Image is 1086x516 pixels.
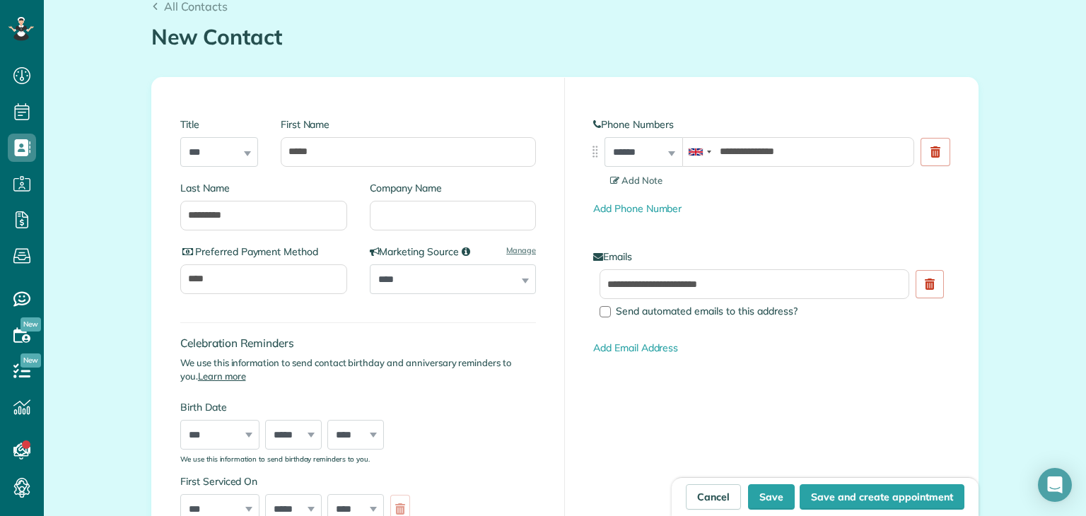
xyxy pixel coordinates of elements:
button: Save and create appointment [800,484,964,510]
span: New [21,353,41,368]
a: Add Email Address [593,341,678,354]
a: Cancel [686,484,741,510]
span: Add Note [610,175,662,186]
h4: Celebration Reminders [180,337,536,349]
sub: We use this information to send birthday reminders to you. [180,455,370,463]
label: Marketing Source [370,245,537,259]
label: Title [180,117,258,131]
p: We use this information to send contact birthday and anniversary reminders to you. [180,356,536,383]
label: Last Name [180,181,347,195]
div: Open Intercom Messenger [1038,468,1072,502]
button: Save [748,484,795,510]
span: New [21,317,41,332]
span: Send automated emails to this address? [616,305,798,317]
label: First Serviced On [180,474,417,488]
label: Company Name [370,181,537,195]
div: United Kingdom: +44 [683,138,716,166]
a: Manage [506,245,536,256]
a: Add Phone Number [593,202,682,215]
a: Learn more [198,370,246,382]
img: drag_indicator-119b368615184ecde3eda3c64c821f6cf29d3e2b97b89ee44bc31753036683e5.png [588,144,602,159]
label: Birth Date [180,400,417,414]
label: First Name [281,117,536,131]
label: Preferred Payment Method [180,245,347,259]
label: Phone Numbers [593,117,950,131]
label: Emails [593,250,950,264]
h1: New Contact [151,25,979,49]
